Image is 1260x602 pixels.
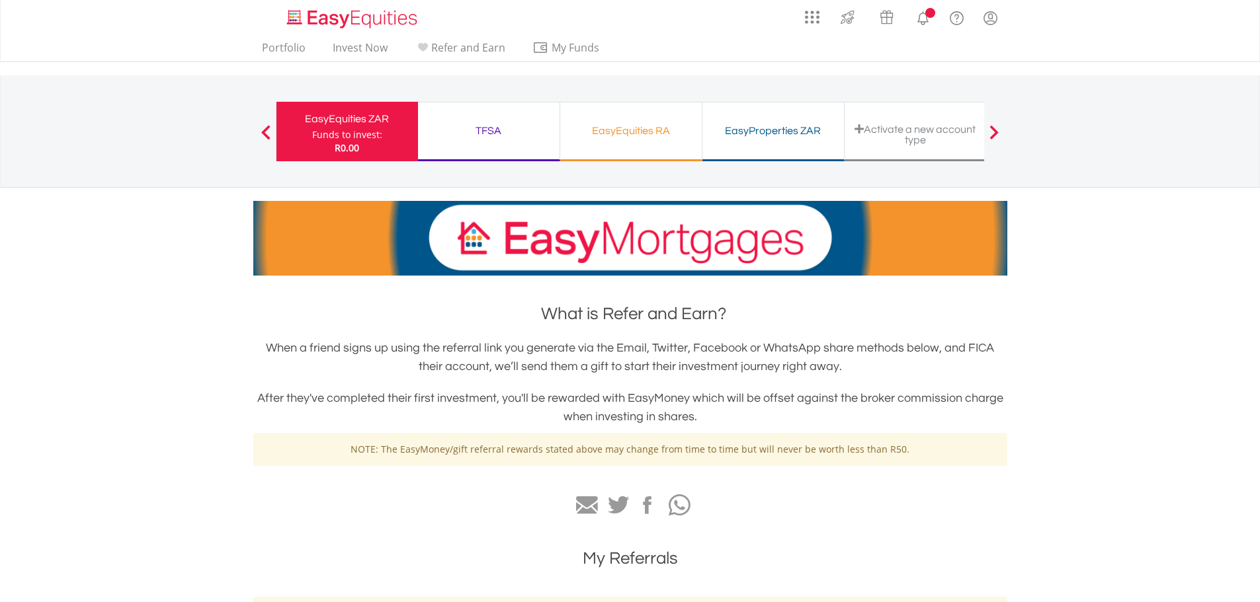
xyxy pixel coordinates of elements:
[426,122,552,140] div: TFSA
[837,7,859,28] img: thrive-v2.svg
[253,201,1007,276] img: EasyMortage Promotion Banner
[710,122,836,140] div: EasyProperties ZAR
[532,39,619,56] span: My Funds
[253,546,1007,570] h1: My Referrals
[906,3,940,30] a: Notifications
[541,305,726,322] span: What is Refer and Earn?
[284,110,410,128] div: EasyEquities ZAR
[853,124,978,145] div: Activate a new account type
[257,41,311,61] a: Portfolio
[805,10,819,24] img: grid-menu-icon.svg
[263,443,997,456] p: NOTE: The EasyMoney/gift referral rewards stated above may change from time to time but will neve...
[327,41,393,61] a: Invest Now
[431,40,505,55] span: Refer and Earn
[409,41,511,61] a: Refer and Earn
[876,7,898,28] img: vouchers-v2.svg
[974,3,1007,32] a: My Profile
[568,122,694,140] div: EasyEquities RA
[284,8,423,30] img: EasyEquities_Logo.png
[312,128,382,141] div: Funds to invest:
[796,3,828,24] a: AppsGrid
[940,3,974,30] a: FAQ's and Support
[867,3,906,28] a: Vouchers
[253,339,1007,376] h3: When a friend signs up using the referral link you generate via the Email, Twitter, Facebook or W...
[335,141,359,154] span: R0.00
[253,389,1007,426] h3: After they've completed their first investment, you'll be rewarded with EasyMoney which will be o...
[282,3,423,30] a: Home page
